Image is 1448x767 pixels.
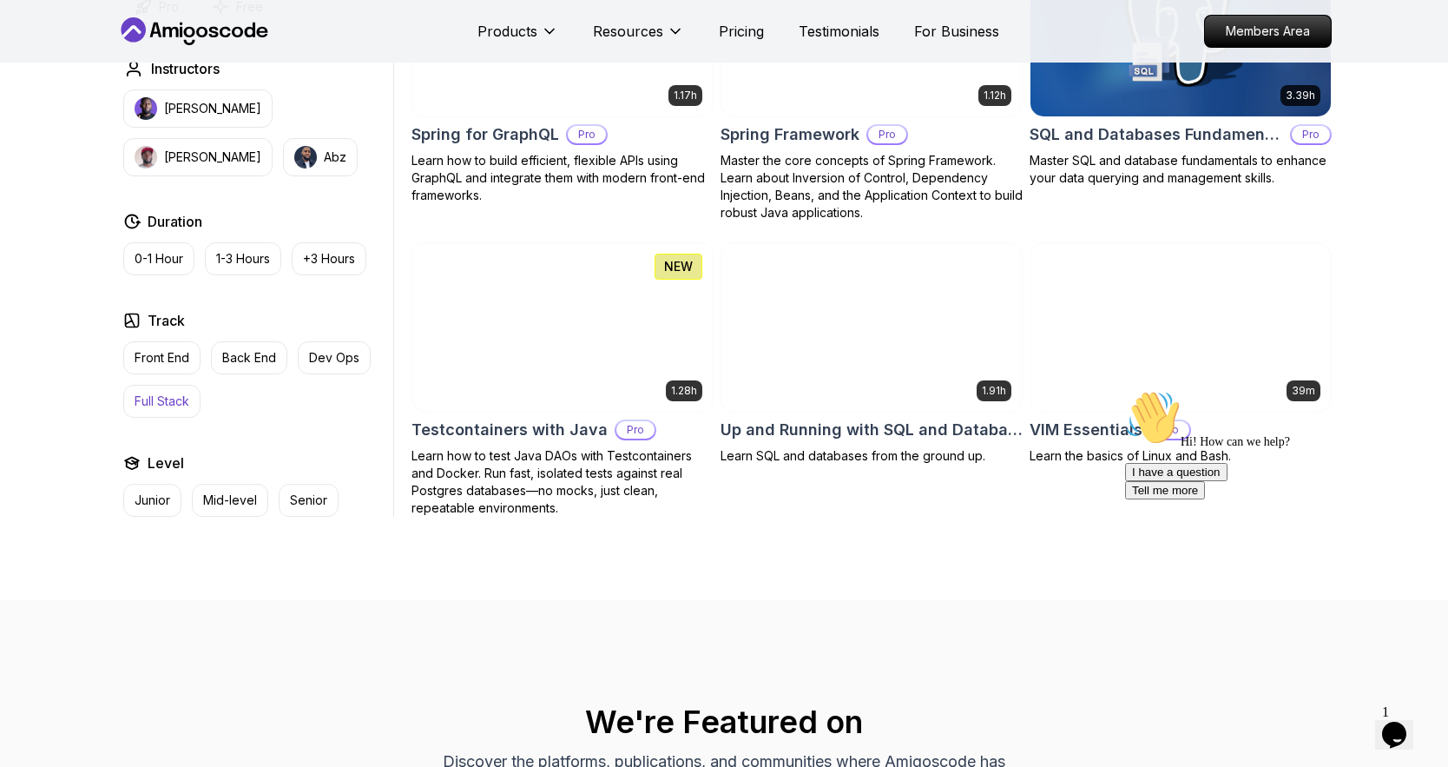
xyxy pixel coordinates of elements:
button: Dev Ops [298,341,371,374]
p: Full Stack [135,393,189,410]
p: Front End [135,349,189,367]
h2: SQL and Databases Fundamentals [1030,122,1283,147]
p: Resources [593,21,663,42]
h2: We're Featured on [116,704,1332,739]
a: For Business [914,21,999,42]
img: instructor img [135,146,157,169]
a: Pricing [719,21,764,42]
p: Mid-level [203,492,257,509]
button: instructor imgAbz [283,138,358,176]
p: Dev Ops [309,349,359,367]
iframe: chat widget [1118,383,1431,689]
p: Pro [1292,126,1330,143]
button: 0-1 Hour [123,242,194,275]
p: NEW [664,258,693,275]
h2: Testcontainers with Java [411,418,608,442]
img: Testcontainers with Java card [412,243,713,412]
p: [PERSON_NAME] [164,100,261,117]
button: instructor img[PERSON_NAME] [123,89,273,128]
img: VIM Essentials card [1030,243,1331,412]
button: Front End [123,341,201,374]
button: Full Stack [123,385,201,418]
button: instructor img[PERSON_NAME] [123,138,273,176]
p: Learn SQL and databases from the ground up. [721,447,1023,465]
a: Up and Running with SQL and Databases card1.91hUp and Running with SQL and DatabasesLearn SQL and... [721,242,1023,465]
iframe: chat widget [1375,698,1431,750]
button: Tell me more [7,98,87,116]
span: Hi! How can we help? [7,52,172,65]
p: 1-3 Hours [216,250,270,268]
p: Members Area [1205,16,1331,47]
div: 👋Hi! How can we help?I have a questionTell me more [7,7,319,116]
p: Abz [324,149,346,166]
button: +3 Hours [292,242,366,275]
h2: Spring for GraphQL [411,122,559,147]
h2: VIM Essentials [1030,418,1142,442]
h2: Track [148,310,185,331]
button: Back End [211,341,287,374]
h2: Duration [148,211,202,232]
h2: Instructors [151,58,220,79]
p: Learn how to build efficient, flexible APIs using GraphQL and integrate them with modern front-en... [411,152,714,204]
p: Senior [290,492,327,509]
a: Testimonials [799,21,879,42]
h2: Spring Framework [721,122,859,147]
p: [PERSON_NAME] [164,149,261,166]
p: Master SQL and database fundamentals to enhance your data querying and management skills. [1030,152,1332,187]
p: 0-1 Hour [135,250,183,268]
a: Testcontainers with Java card1.28hNEWTestcontainers with JavaProLearn how to test Java DAOs with ... [411,242,714,517]
img: Up and Running with SQL and Databases card [721,243,1022,412]
p: Junior [135,492,170,509]
p: 3.39h [1286,89,1315,102]
button: Mid-level [192,484,268,517]
p: 1.17h [674,89,697,102]
p: Learn the basics of Linux and Bash. [1030,447,1332,465]
button: Senior [279,484,339,517]
button: Products [477,21,558,56]
img: instructor img [135,97,157,120]
img: instructor img [294,146,317,169]
p: 1.12h [984,89,1006,102]
h2: Up and Running with SQL and Databases [721,418,1023,442]
p: Back End [222,349,276,367]
a: Members Area [1204,15,1332,48]
p: +3 Hours [303,250,355,268]
p: 1.91h [982,384,1006,398]
p: Learn how to test Java DAOs with Testcontainers and Docker. Run fast, isolated tests against real... [411,447,714,517]
p: 1.28h [671,384,697,398]
button: Resources [593,21,684,56]
p: Pro [868,126,906,143]
img: :wave: [7,7,63,63]
p: Products [477,21,537,42]
h2: Level [148,453,184,473]
p: Pro [568,126,606,143]
button: I have a question [7,80,109,98]
button: Junior [123,484,181,517]
a: VIM Essentials card39mVIM EssentialsProLearn the basics of Linux and Bash. [1030,242,1332,465]
p: Pro [616,421,655,439]
p: Master the core concepts of Spring Framework. Learn about Inversion of Control, Dependency Inject... [721,152,1023,222]
button: 1-3 Hours [205,242,281,275]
